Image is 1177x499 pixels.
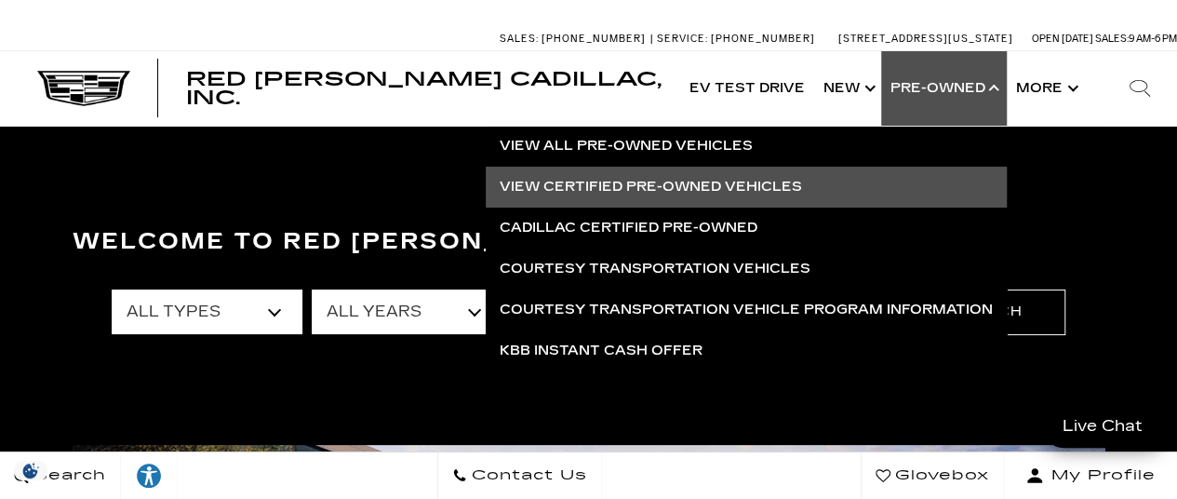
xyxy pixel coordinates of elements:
[486,290,1007,330] a: Courtesy Transportation Vehicle Program Information
[711,33,815,45] span: [PHONE_NUMBER]
[9,461,52,480] img: Opt-Out Icon
[121,462,177,490] div: Explore your accessibility options
[1053,415,1152,437] span: Live Chat
[186,70,662,107] a: Red [PERSON_NAME] Cadillac, Inc.
[73,223,1105,261] h3: Welcome to Red [PERSON_NAME] Cadillac, Inc.
[657,33,708,45] span: Service:
[1007,51,1084,126] button: More
[121,452,178,499] a: Explore your accessibility options
[112,290,302,334] select: Filter by type
[680,51,814,126] a: EV Test Drive
[1103,51,1177,126] div: Search
[861,452,1004,499] a: Glovebox
[500,33,539,45] span: Sales:
[467,463,587,489] span: Contact Us
[486,330,1007,371] a: KBB Instant Cash Offer
[542,33,646,45] span: [PHONE_NUMBER]
[1129,33,1177,45] span: 9 AM-6 PM
[838,33,1013,45] a: [STREET_ADDRESS][US_STATE]
[1004,452,1177,499] button: Open user profile menu
[1042,404,1163,448] a: Live Chat
[37,71,130,106] img: Cadillac Dark Logo with Cadillac White Text
[486,167,1007,208] a: View Certified Pre-Owned Vehicles
[486,208,1007,249] a: Cadillac Certified Pre-Owned
[1032,33,1093,45] span: Open [DATE]
[1095,33,1129,45] span: Sales:
[814,51,881,126] a: New
[486,249,1007,290] a: Courtesy Transportation Vehicles
[29,463,106,489] span: Search
[486,126,1007,167] a: View All Pre-Owned Vehicles
[890,463,989,489] span: Glovebox
[437,452,602,499] a: Contact Us
[500,34,650,44] a: Sales: [PHONE_NUMBER]
[186,68,662,109] span: Red [PERSON_NAME] Cadillac, Inc.
[312,290,502,334] select: Filter by year
[9,461,52,480] section: Click to Open Cookie Consent Modal
[650,34,820,44] a: Service: [PHONE_NUMBER]
[1044,463,1156,489] span: My Profile
[881,51,1007,126] a: Pre-Owned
